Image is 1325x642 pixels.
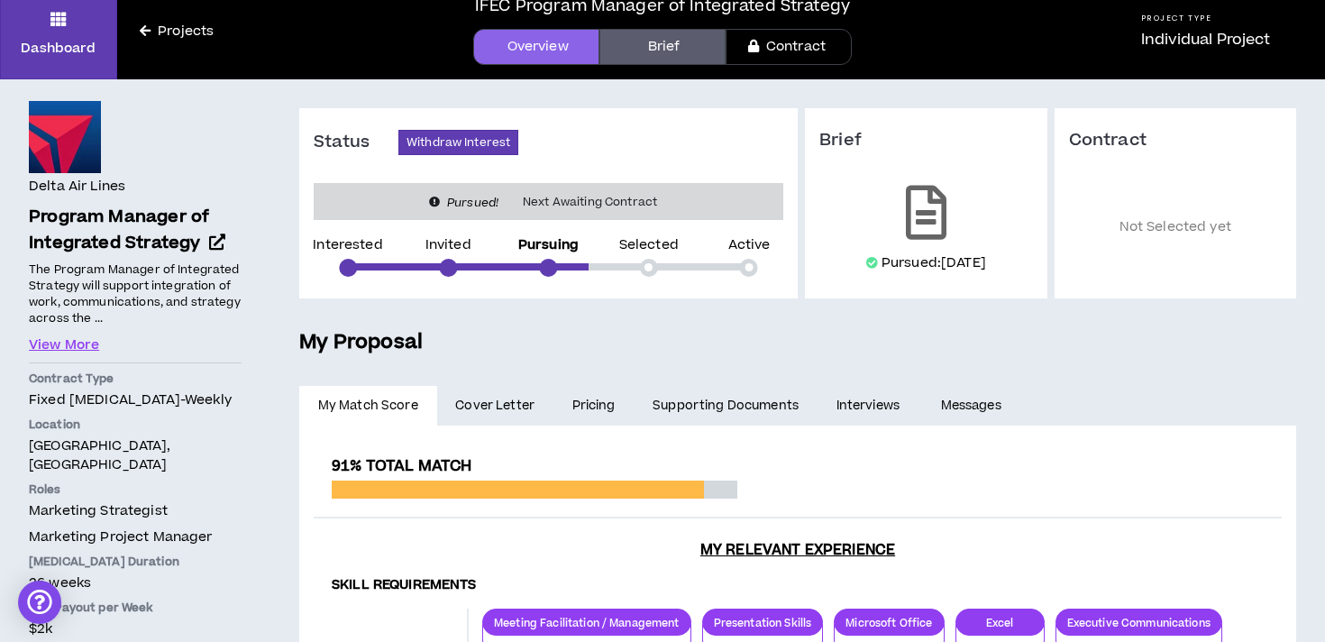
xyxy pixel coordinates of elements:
[447,195,498,211] i: Pursued!
[553,386,635,426] a: Pricing
[29,554,242,570] p: [MEDICAL_DATA] Duration
[29,177,125,197] h4: Delta Air Lines
[299,386,437,426] a: My Match Score
[29,417,242,433] p: Location
[835,616,943,629] p: Microsoft Office
[29,371,242,387] p: Contract Type
[818,386,922,426] a: Interviews
[29,390,232,409] span: Fixed [MEDICAL_DATA] - weekly
[703,616,823,629] p: Presentation Skills
[1056,616,1221,629] p: Executive Communications
[299,327,1296,358] h5: My Proposal
[29,573,242,592] p: 26 weeks
[1141,29,1271,50] p: Individual Project
[956,616,1044,629] p: Excel
[619,239,679,252] p: Selected
[29,481,242,498] p: Roles
[332,455,471,477] span: 91% Total Match
[314,132,398,153] h3: Status
[29,205,242,257] a: Program Manager of Integrated Strategy
[29,335,99,355] button: View More
[728,239,771,252] p: Active
[922,386,1024,426] a: Messages
[29,600,242,616] p: Est. Payout per Week
[512,193,668,211] span: Next Awaiting Contract
[634,386,817,426] a: Supporting Documents
[29,436,242,474] p: [GEOGRAPHIC_DATA], [GEOGRAPHIC_DATA]
[313,239,382,252] p: Interested
[29,619,242,638] p: $2k
[18,581,61,624] div: Open Intercom Messenger
[1069,130,1283,151] h3: Contract
[455,396,535,416] span: Cover Letter
[425,239,471,252] p: Invited
[117,22,236,41] a: Projects
[518,239,579,252] p: Pursuing
[599,29,726,65] a: Brief
[483,616,690,629] p: Meeting Facilitation / Management
[473,29,599,65] a: Overview
[819,130,1033,151] h3: Brief
[29,527,213,546] span: Marketing Project Manager
[1141,13,1271,24] h5: Project Type
[29,501,168,520] span: Marketing Strategist
[882,254,986,272] p: Pursued: [DATE]
[21,39,96,58] p: Dashboard
[29,260,242,327] p: The Program Manager of Integrated Strategy will support integration of work, communications, and ...
[726,29,852,65] a: Contract
[1069,179,1283,277] p: Not Selected yet
[332,577,1264,594] h4: Skill Requirements
[314,541,1282,559] h3: My Relevant Experience
[398,130,518,155] button: Withdraw Interest
[29,205,209,255] span: Program Manager of Integrated Strategy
